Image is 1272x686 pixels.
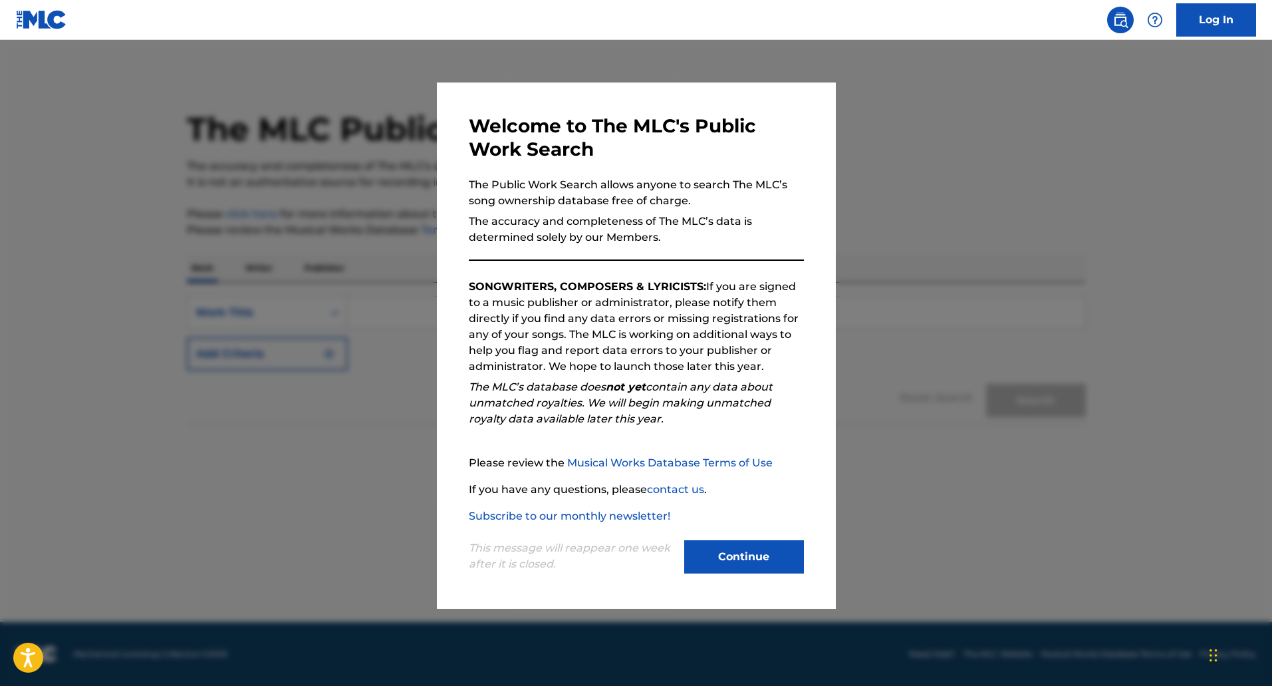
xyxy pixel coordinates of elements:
p: The Public Work Search allows anyone to search The MLC’s song ownership database free of charge. [469,177,804,209]
a: Public Search [1107,7,1134,33]
div: Drag [1209,635,1217,675]
img: MLC Logo [16,10,67,29]
p: If you have any questions, please . [469,482,804,498]
p: If you are signed to a music publisher or administrator, please notify them directly if you find ... [469,279,804,375]
em: The MLC’s database does contain any data about unmatched royalties. We will begin making unmatche... [469,381,773,425]
img: search [1112,12,1128,28]
a: Subscribe to our monthly newsletter! [469,510,670,522]
a: Musical Works Database Terms of Use [567,456,773,469]
p: This message will reappear one week after it is closed. [469,540,676,572]
strong: SONGWRITERS, COMPOSERS & LYRICISTS: [469,280,706,293]
a: contact us [647,483,704,496]
iframe: Chat Widget [1206,622,1272,686]
p: The accuracy and completeness of The MLC’s data is determined solely by our Members. [469,214,804,246]
h3: Welcome to The MLC's Public Work Search [469,114,804,161]
img: help [1147,12,1163,28]
div: Help [1142,7,1168,33]
button: Continue [684,540,804,574]
strong: not yet [606,381,646,393]
p: Please review the [469,455,804,471]
a: Log In [1176,3,1256,37]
